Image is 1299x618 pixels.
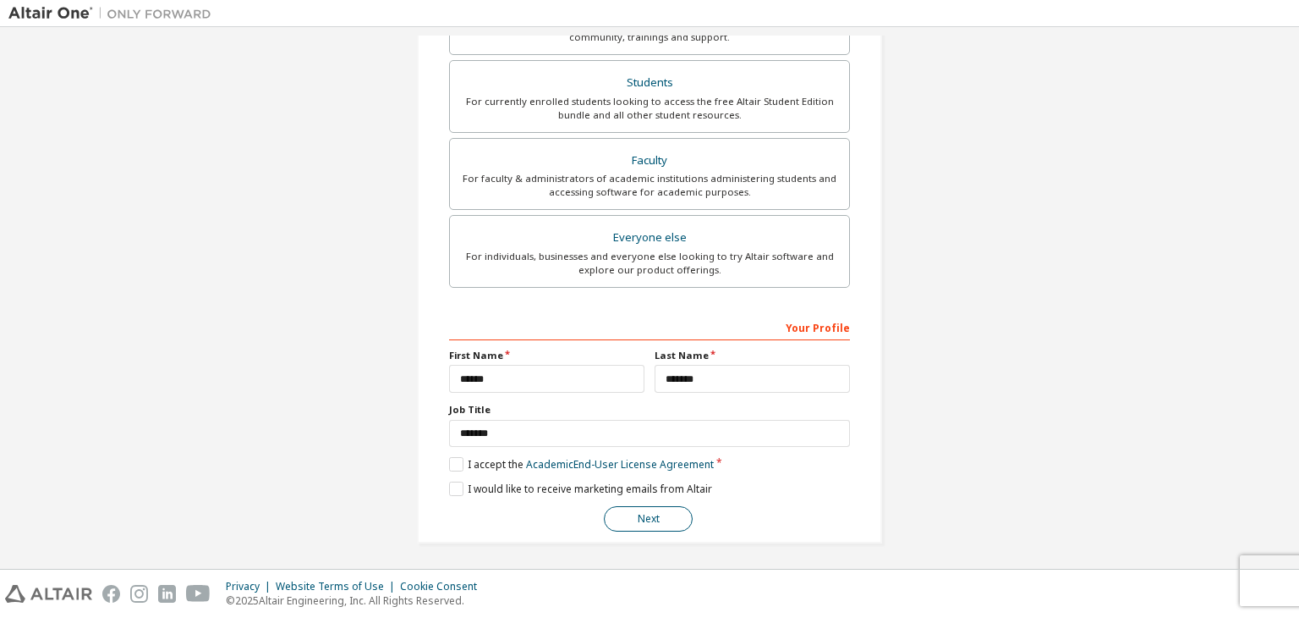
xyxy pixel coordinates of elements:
[460,172,839,199] div: For faculty & administrators of academic institutions administering students and accessing softwa...
[226,580,276,593] div: Privacy
[655,349,850,362] label: Last Name
[460,95,839,122] div: For currently enrolled students looking to access the free Altair Student Edition bundle and all ...
[130,585,148,603] img: instagram.svg
[526,457,714,472] a: Academic End-User License Agreement
[449,349,644,362] label: First Name
[449,482,712,496] label: I would like to receive marketing emails from Altair
[460,226,839,250] div: Everyone else
[604,506,693,532] button: Next
[460,149,839,173] div: Faculty
[226,593,487,608] p: © 2025 Altair Engineering, Inc. All Rights Reserved.
[186,585,211,603] img: youtube.svg
[158,585,176,603] img: linkedin.svg
[460,250,839,277] div: For individuals, businesses and everyone else looking to try Altair software and explore our prod...
[5,585,92,603] img: altair_logo.svg
[8,5,220,22] img: Altair One
[449,403,850,417] label: Job Title
[276,580,400,593] div: Website Terms of Use
[400,580,487,593] div: Cookie Consent
[102,585,120,603] img: facebook.svg
[449,457,714,472] label: I accept the
[460,71,839,95] div: Students
[449,313,850,340] div: Your Profile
